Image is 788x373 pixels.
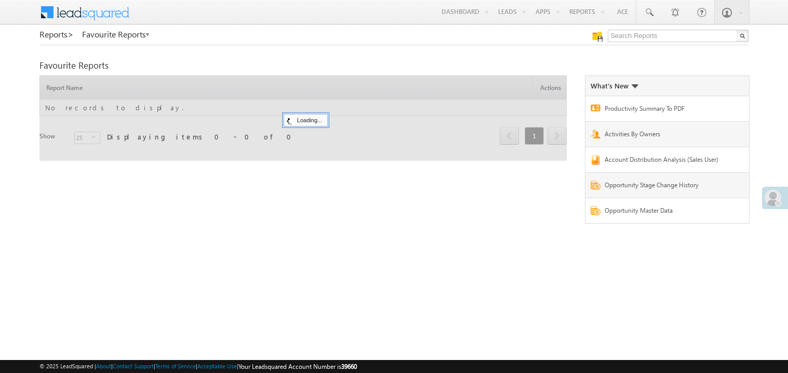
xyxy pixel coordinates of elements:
[113,363,154,369] a: Contact Support
[96,363,111,369] a: About
[591,155,600,165] img: Report
[631,84,638,88] img: What's new
[605,206,726,218] a: Opportunity Master Data
[605,130,726,142] a: Activities By Owners
[592,31,603,42] img: Manage all your saved reports!
[591,81,638,91] div: What's New
[605,104,726,116] a: Productivity Summary To PDF
[591,206,600,215] img: Report
[155,363,196,369] a: Terms of Service
[341,363,357,370] span: 39660
[82,30,150,39] a: Favourite Reports
[591,130,600,138] img: Report
[605,155,726,167] a: Account Distribution Analysis (Sales User)
[39,61,749,70] div: Favourite Reports
[197,363,237,369] a: Acceptable Use
[238,363,357,370] span: Your Leadsquared Account Number is
[591,181,600,190] img: Report
[39,362,357,371] span: © 2025 LeadSquared | | | | |
[591,105,600,111] img: Report
[68,28,74,40] span: >
[608,30,749,42] input: Search Reports
[284,114,328,126] div: Loading...
[39,30,74,39] a: Reports>
[605,181,726,192] a: Opportunity Stage Change History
